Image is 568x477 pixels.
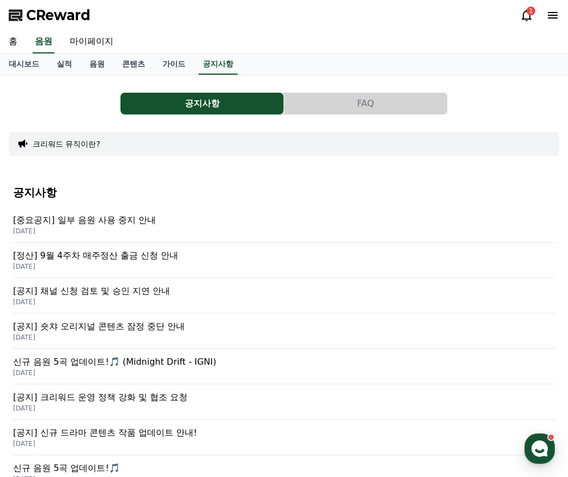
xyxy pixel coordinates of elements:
[13,227,555,236] p: [DATE]
[284,93,447,114] button: FAQ
[13,426,555,439] p: [공지] 신규 드라마 콘텐츠 작품 업데이트 안내!
[13,313,555,349] a: [공지] 숏챠 오리지널 콘텐츠 잠정 중단 안내 [DATE]
[13,384,555,420] a: [공지] 크리워드 운영 정책 강화 및 협조 요청 [DATE]
[13,278,555,313] a: [공지] 채널 신청 검토 및 승인 지연 안내 [DATE]
[26,7,90,24] span: CReward
[284,93,448,114] a: FAQ
[34,362,41,371] span: 홈
[13,262,555,271] p: [DATE]
[13,249,555,262] p: [정산] 9월 4주차 매주정산 출금 신청 안내
[13,420,555,455] a: [공지] 신규 드라마 콘텐츠 작품 업데이트 안내! [DATE]
[9,7,90,24] a: CReward
[61,31,122,53] a: 마이페이지
[13,349,555,384] a: 신규 음원 5곡 업데이트!🎵 (Midnight Drift - IGNI) [DATE]
[81,54,113,75] a: 음원
[527,7,535,15] div: 1
[13,285,555,298] p: [공지] 채널 신청 검토 및 승인 지연 안내
[13,355,555,369] p: 신규 음원 5곡 업데이트!🎵 (Midnight Drift - IGNI)
[13,369,555,377] p: [DATE]
[13,333,555,342] p: [DATE]
[141,346,209,373] a: 설정
[72,346,141,373] a: 대화
[154,54,194,75] a: 가이드
[13,439,555,448] p: [DATE]
[33,31,55,53] a: 음원
[33,138,100,149] button: 크리워드 뮤직이란?
[13,391,555,404] p: [공지] 크리워드 운영 정책 강화 및 협조 요청
[113,54,154,75] a: 콘텐츠
[120,93,283,114] button: 공지사항
[13,186,555,198] h4: 공지사항
[13,462,555,475] p: 신규 음원 5곡 업데이트!🎵
[13,214,555,227] p: [중요공지] 일부 음원 사용 중지 안내
[13,404,555,413] p: [DATE]
[48,54,81,75] a: 실적
[13,207,555,243] a: [중요공지] 일부 음원 사용 중지 안내 [DATE]
[100,363,113,371] span: 대화
[520,9,533,22] a: 1
[13,298,555,306] p: [DATE]
[13,243,555,278] a: [정산] 9월 4주차 매주정산 출금 신청 안내 [DATE]
[3,346,72,373] a: 홈
[13,320,555,333] p: [공지] 숏챠 오리지널 콘텐츠 잠정 중단 안내
[168,362,182,371] span: 설정
[198,54,238,75] a: 공지사항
